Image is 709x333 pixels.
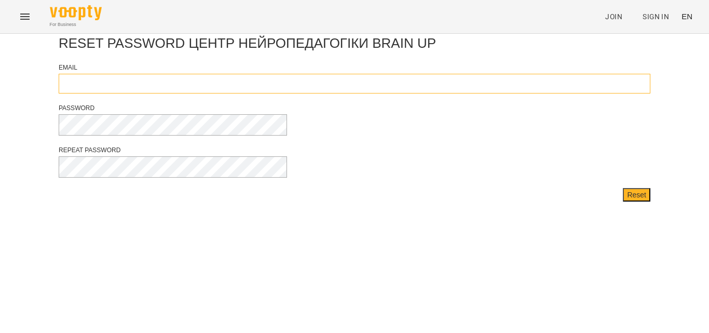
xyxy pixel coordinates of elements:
div: Email [59,63,650,72]
button: EN [677,7,697,26]
img: Voopty Logo [50,5,102,20]
span: EN [681,11,692,22]
div: Password [59,104,650,113]
div: Reset Password Центр нейропедагогіки Brain up [59,34,650,63]
div: Repeat password [59,146,650,155]
span: For Business [50,21,102,28]
button: Reset [623,188,650,202]
span: Join [605,10,622,23]
a: Join [601,7,634,26]
span: Sign In [643,10,669,23]
a: Sign In [638,7,673,26]
button: Menu [12,4,37,29]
